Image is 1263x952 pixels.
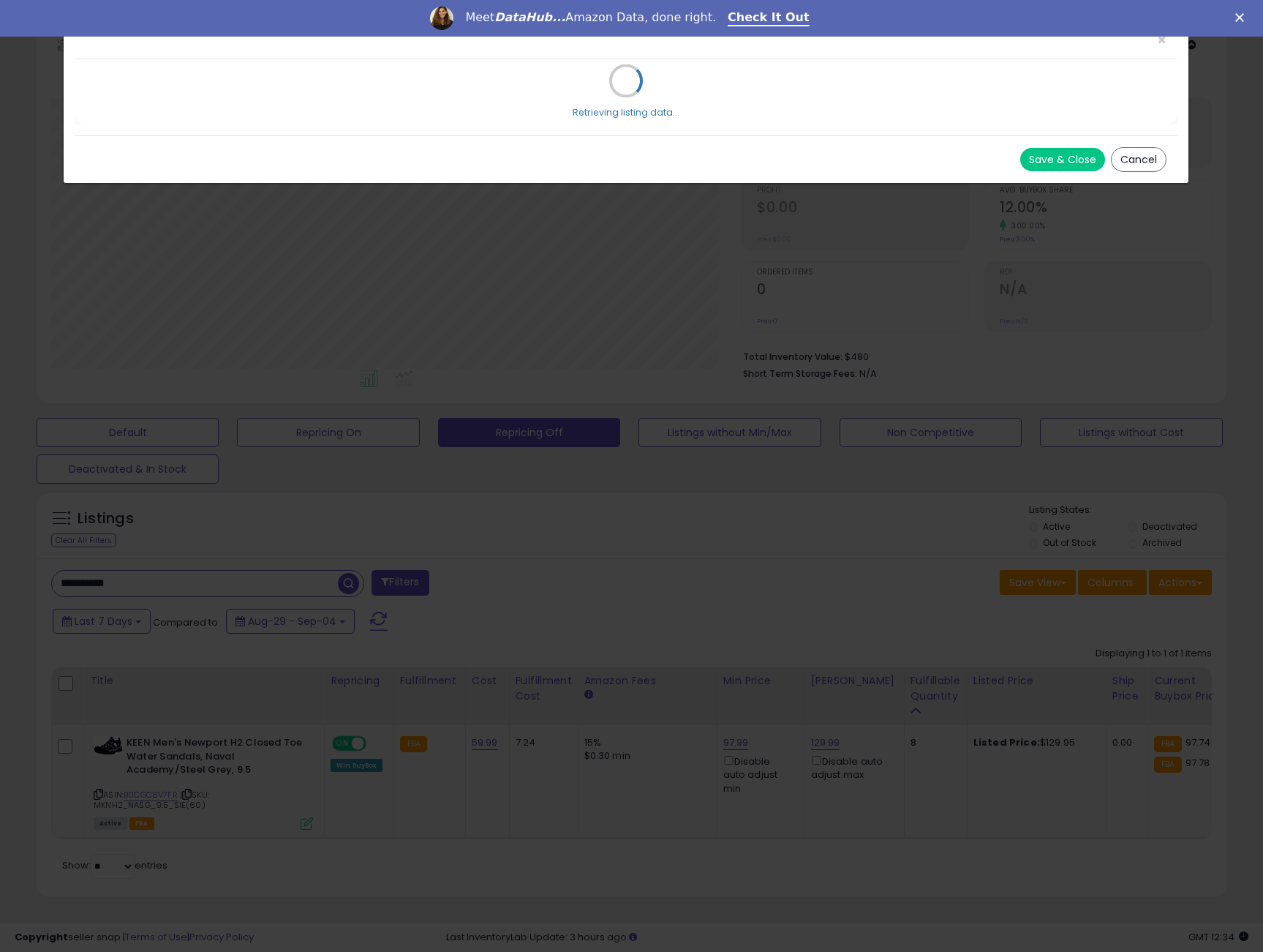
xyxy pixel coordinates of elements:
div: Meet Amazon Data, done right. [465,10,716,25]
a: Check It Out [728,10,810,26]
img: Profile image for Georgie [430,7,453,30]
div: Close [1235,13,1250,22]
div: Retrieving listing data... [573,106,679,119]
i: DataHub... [494,10,565,24]
button: Save & Close [1020,148,1105,171]
span: × [1157,29,1166,50]
button: Cancel [1111,147,1166,172]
